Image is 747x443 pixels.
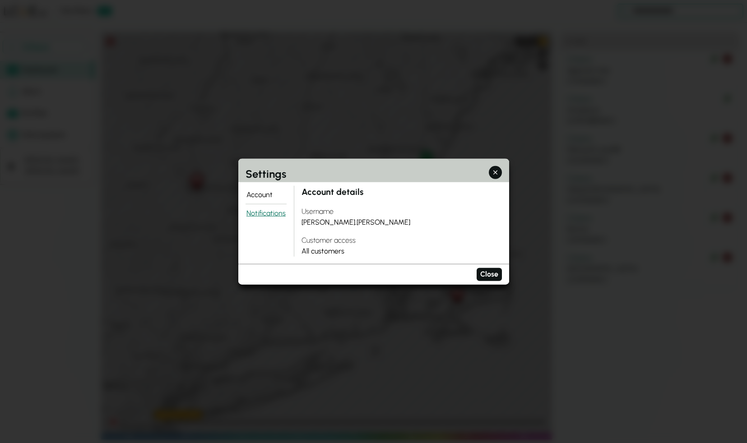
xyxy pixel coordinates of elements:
button: Account [246,186,287,204]
button: Close [477,268,502,281]
div: [PERSON_NAME].[PERSON_NAME] [302,217,501,228]
h2: Settings [238,159,509,182]
div: All customers [302,235,501,257]
h4: Customer access [302,235,501,246]
h3: Account details [302,186,501,199]
h4: Username [302,206,501,217]
button: Notifications [246,204,287,222]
